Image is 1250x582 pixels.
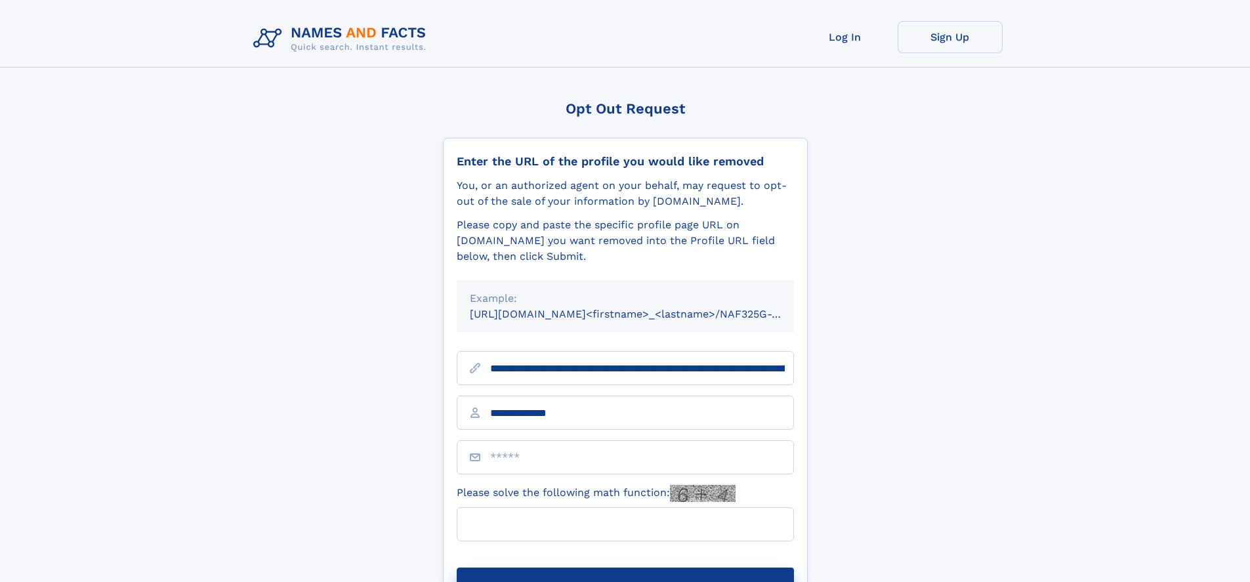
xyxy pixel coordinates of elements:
div: You, or an authorized agent on your behalf, may request to opt-out of the sale of your informatio... [457,178,794,209]
div: Please copy and paste the specific profile page URL on [DOMAIN_NAME] you want removed into the Pr... [457,217,794,264]
a: Sign Up [898,21,1003,53]
a: Log In [793,21,898,53]
small: [URL][DOMAIN_NAME]<firstname>_<lastname>/NAF325G-xxxxxxxx [470,308,819,320]
div: Opt Out Request [443,100,808,117]
div: Example: [470,291,781,306]
label: Please solve the following math function: [457,485,736,502]
img: Logo Names and Facts [248,21,437,56]
div: Enter the URL of the profile you would like removed [457,154,794,169]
